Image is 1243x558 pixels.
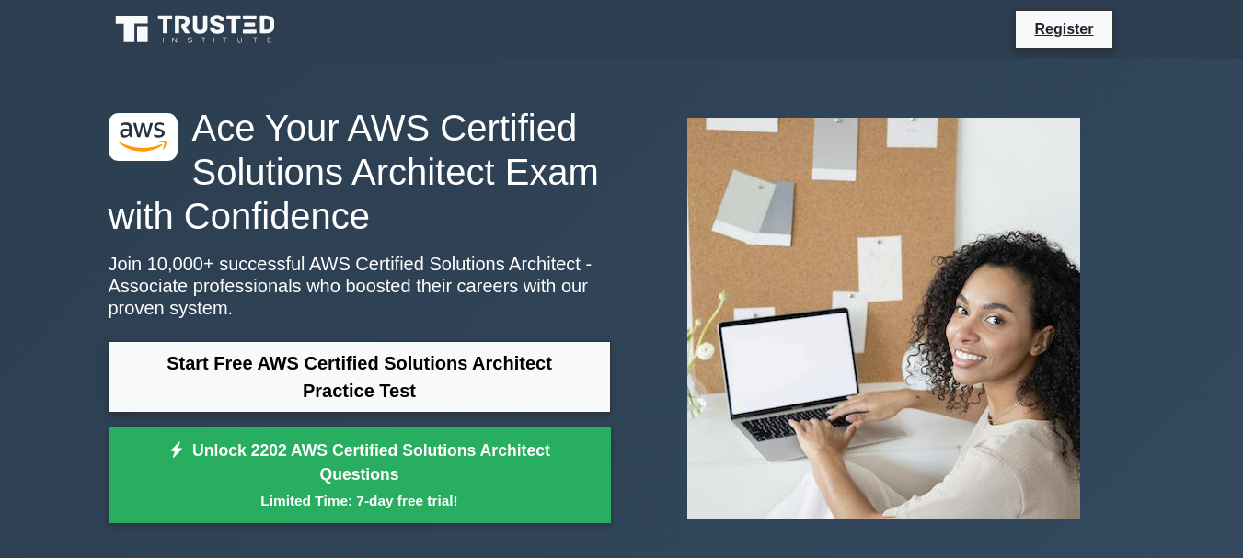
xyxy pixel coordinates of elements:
a: Start Free AWS Certified Solutions Architect Practice Test [109,341,611,413]
p: Join 10,000+ successful AWS Certified Solutions Architect - Associate professionals who boosted t... [109,253,611,319]
a: Unlock 2202 AWS Certified Solutions Architect QuestionsLimited Time: 7-day free trial! [109,427,611,524]
small: Limited Time: 7-day free trial! [132,490,588,511]
a: Register [1023,17,1104,40]
h1: Ace Your AWS Certified Solutions Architect Exam with Confidence [109,106,611,238]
